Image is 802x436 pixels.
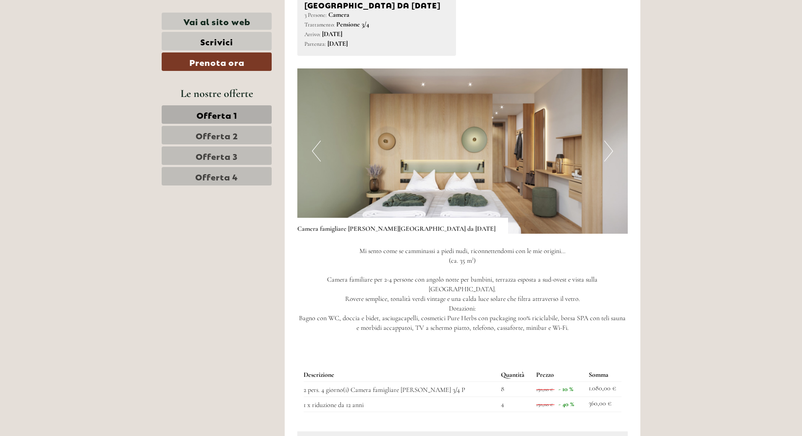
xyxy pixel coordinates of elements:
[297,246,628,333] p: Mi sento come se camminassi a piedi nudi, riconnettendomi con le mie origini… (ca. 35 m²) Camera ...
[143,6,188,21] div: domenica
[162,13,272,30] a: Vai al sito web
[322,30,342,38] b: [DATE]
[281,217,331,236] button: Invia
[498,397,533,412] td: 4
[196,129,238,141] span: Offerta 2
[585,368,621,381] th: Somma
[304,11,327,18] small: 3 Persone:
[328,39,348,48] b: [DATE]
[312,141,321,162] button: Previous
[297,218,508,234] div: Camera famigliare [PERSON_NAME][GEOGRAPHIC_DATA] da [DATE]
[304,40,326,47] small: Partenza:
[195,170,238,182] span: Offerta 4
[533,368,585,381] th: Prezzo
[13,41,112,47] small: 12:33
[585,397,621,412] td: 360,00 €
[558,400,574,408] span: - 40 %
[297,68,628,234] img: image
[162,86,272,101] div: Le nostre offerte
[536,402,553,407] span: 150,00 €
[304,382,498,397] td: 2 pers. 4 giorno(i) Camera famigliare [PERSON_NAME] 3/4 P
[604,141,613,162] button: Next
[197,109,237,120] span: Offerta 1
[13,24,112,31] div: [GEOGRAPHIC_DATA]
[498,368,533,381] th: Quantità
[328,10,349,19] b: Camera
[162,32,272,50] a: Scrivici
[196,150,238,162] span: Offerta 3
[536,386,553,392] span: 150,00 €
[304,31,320,38] small: Arrivo:
[558,385,573,393] span: - 10 %
[336,20,369,29] b: Pensione 3/4
[304,368,498,381] th: Descrizione
[304,21,335,28] small: Trattamento:
[585,382,621,397] td: 1.080,00 €
[498,382,533,397] td: 8
[162,52,272,71] a: Prenota ora
[304,397,498,412] td: 1 x riduzione da 12 anni
[6,23,116,48] div: Buon giorno, come possiamo aiutarla?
